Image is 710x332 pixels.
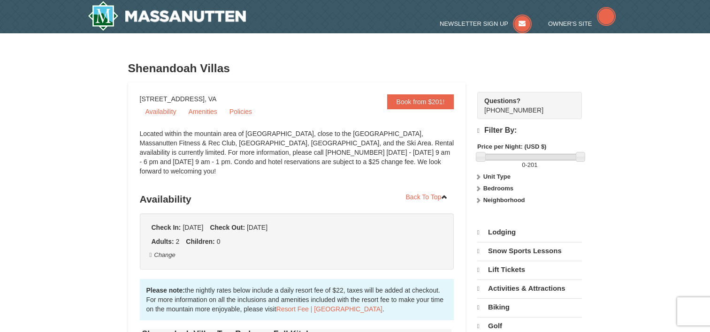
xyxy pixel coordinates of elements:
a: Lodging [477,224,582,241]
span: 2 [176,238,180,245]
strong: Check In: [152,224,181,231]
a: Availability [140,105,182,119]
a: Resort Fee | [GEOGRAPHIC_DATA] [276,305,382,313]
a: Lift Tickets [477,261,582,279]
button: Change [149,250,176,260]
span: [DATE] [247,224,267,231]
a: Snow Sports Lessons [477,242,582,260]
span: Owner's Site [548,20,592,27]
span: [DATE] [183,224,203,231]
a: Biking [477,298,582,316]
h3: Availability [140,190,454,209]
div: Located within the mountain area of [GEOGRAPHIC_DATA], close to the [GEOGRAPHIC_DATA], Massanutte... [140,129,454,185]
a: Book from $201! [387,94,454,109]
strong: Neighborhood [483,196,525,204]
a: Newsletter Sign Up [440,20,532,27]
strong: Bedrooms [483,185,513,192]
span: 201 [527,161,538,168]
strong: Adults: [152,238,174,245]
a: Policies [224,105,258,119]
span: 0 [217,238,221,245]
a: Back To Top [400,190,454,204]
span: [PHONE_NUMBER] [484,96,565,114]
strong: Please note: [146,287,185,294]
span: 0 [522,161,525,168]
a: Owner's Site [548,20,616,27]
a: Amenities [183,105,222,119]
img: Massanutten Resort Logo [88,1,246,31]
strong: Children: [186,238,214,245]
strong: Check Out: [210,224,245,231]
h3: Shenandoah Villas [128,59,582,78]
a: Massanutten Resort [88,1,246,31]
h4: Filter By: [477,126,582,135]
strong: Questions? [484,97,520,105]
a: Activities & Attractions [477,279,582,297]
label: - [477,160,582,170]
span: Newsletter Sign Up [440,20,508,27]
strong: Price per Night: (USD $) [477,143,546,150]
div: the nightly rates below include a daily resort fee of $22, taxes will be added at checkout. For m... [140,279,454,320]
strong: Unit Type [483,173,511,180]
